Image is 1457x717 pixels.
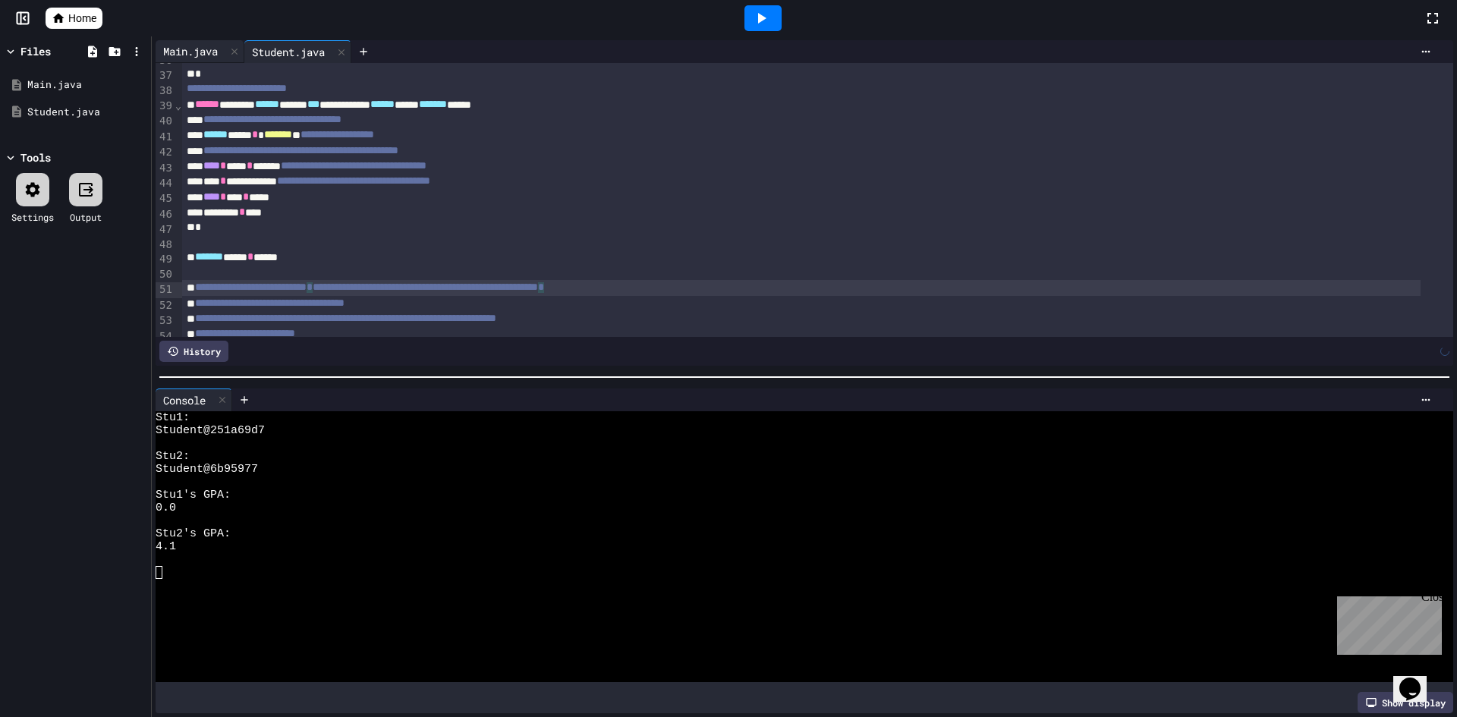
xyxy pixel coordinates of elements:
div: 47 [156,222,175,237]
div: Console [156,392,213,408]
div: 51 [156,282,175,298]
div: Settings [11,210,54,224]
div: Chat with us now!Close [6,6,105,96]
span: Fold line [175,99,182,112]
div: Student.java [27,105,146,120]
div: 42 [156,145,175,160]
div: 49 [156,252,175,267]
div: 37 [156,68,175,83]
span: Stu1's GPA: [156,489,231,502]
div: 41 [156,130,175,145]
div: 39 [156,99,175,114]
div: Main.java [27,77,146,93]
span: Student@6b95977 [156,463,258,476]
div: 46 [156,207,175,222]
div: Main.java [156,43,225,59]
div: Student.java [244,40,351,63]
div: 52 [156,298,175,313]
a: Home [46,8,102,29]
div: 54 [156,329,175,344]
div: 53 [156,313,175,329]
span: Stu1: [156,411,190,424]
span: Stu2: [156,450,190,463]
span: Stu2's GPA: [156,527,231,540]
div: 43 [156,161,175,176]
span: 4.1 [156,540,176,553]
span: 0.0 [156,502,176,514]
div: Output [70,210,102,224]
iframe: chat widget [1331,590,1442,655]
div: Files [20,43,51,59]
div: 45 [156,191,175,206]
iframe: chat widget [1393,656,1442,702]
span: Home [68,11,96,26]
span: Student@251a69d7 [156,424,265,437]
div: Tools [20,149,51,165]
div: History [159,341,228,362]
div: 44 [156,176,175,191]
div: Student.java [244,44,332,60]
div: 48 [156,237,175,253]
div: Console [156,388,232,411]
div: 38 [156,83,175,99]
div: 40 [156,114,175,129]
div: Main.java [156,40,244,63]
div: 50 [156,267,175,282]
div: Show display [1358,692,1453,713]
